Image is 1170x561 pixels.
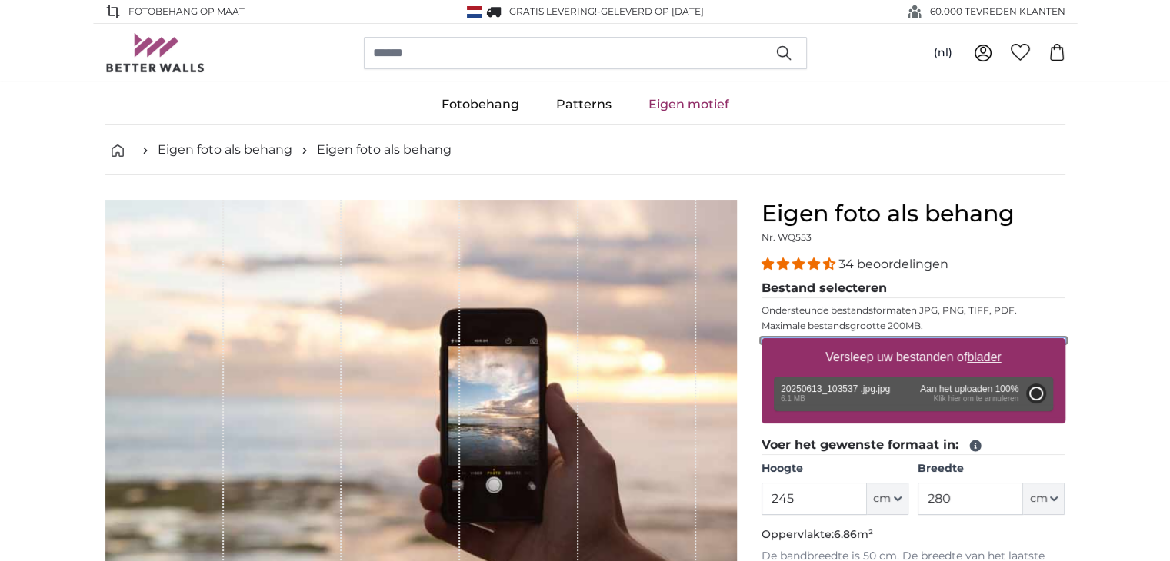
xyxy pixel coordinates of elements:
label: Hoogte [762,461,908,476]
img: Betterwalls [105,33,205,72]
span: - [597,5,704,17]
span: GRATIS levering! [509,5,597,17]
span: cm [873,491,891,506]
a: Eigen foto als behang [158,141,292,159]
p: Ondersteunde bestandsformaten JPG, PNG, TIFF, PDF. [762,304,1065,317]
button: cm [867,483,908,515]
a: Patterns [538,85,630,124]
img: Nederland [467,6,482,18]
a: Eigen motief [630,85,748,124]
p: Oppervlakte: [762,527,1065,543]
a: Eigen foto als behang [317,141,452,159]
nav: breadcrumbs [105,125,1065,175]
label: Breedte [918,461,1065,476]
span: Nr. WQ553 [762,231,812,243]
span: Geleverd op [DATE] [601,5,704,17]
span: 6.86m² [834,527,873,541]
span: FOTOBEHANG OP MAAT [128,5,245,18]
legend: Voer het gewenste formaat in: [762,436,1065,455]
button: (nl) [922,39,965,67]
span: 4.32 stars [762,257,838,271]
u: blader [967,350,1001,363]
legend: Bestand selecteren [762,279,1065,298]
h1: Eigen foto als behang [762,200,1065,227]
span: cm [1029,491,1047,506]
label: Versleep uw bestanden of [819,342,1008,373]
a: Fotobehang [423,85,538,124]
button: cm [1023,483,1065,515]
p: Maximale bestandsgrootte 200MB. [762,320,1065,332]
span: 60.000 TEVREDEN KLANTEN [930,5,1065,18]
span: 34 beoordelingen [838,257,948,271]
